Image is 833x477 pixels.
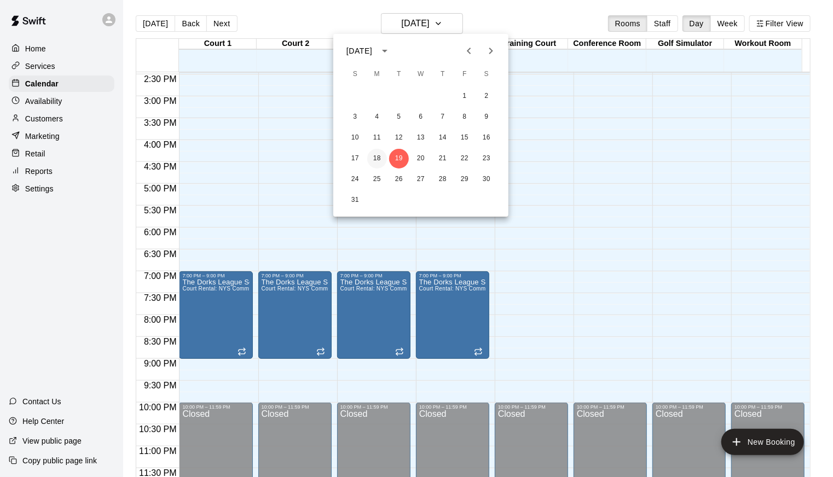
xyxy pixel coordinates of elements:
[433,170,453,189] button: 28
[477,107,496,127] button: 9
[346,45,372,57] div: [DATE]
[433,149,453,168] button: 21
[458,40,480,62] button: Previous month
[345,128,365,148] button: 10
[477,149,496,168] button: 23
[477,63,496,85] span: Saturday
[411,149,431,168] button: 20
[455,86,475,106] button: 1
[367,170,387,189] button: 25
[389,63,409,85] span: Tuesday
[411,170,431,189] button: 27
[367,107,387,127] button: 4
[367,128,387,148] button: 11
[433,128,453,148] button: 14
[433,107,453,127] button: 7
[455,128,475,148] button: 15
[411,107,431,127] button: 6
[389,128,409,148] button: 12
[345,107,365,127] button: 3
[375,42,394,60] button: calendar view is open, switch to year view
[455,107,475,127] button: 8
[345,63,365,85] span: Sunday
[345,149,365,168] button: 17
[455,63,475,85] span: Friday
[480,40,502,62] button: Next month
[367,63,387,85] span: Monday
[433,63,453,85] span: Thursday
[345,170,365,189] button: 24
[345,190,365,210] button: 31
[455,170,475,189] button: 29
[477,86,496,106] button: 2
[389,149,409,168] button: 19
[411,128,431,148] button: 13
[477,128,496,148] button: 16
[389,170,409,189] button: 26
[477,170,496,189] button: 30
[411,63,431,85] span: Wednesday
[389,107,409,127] button: 5
[367,149,387,168] button: 18
[455,149,475,168] button: 22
